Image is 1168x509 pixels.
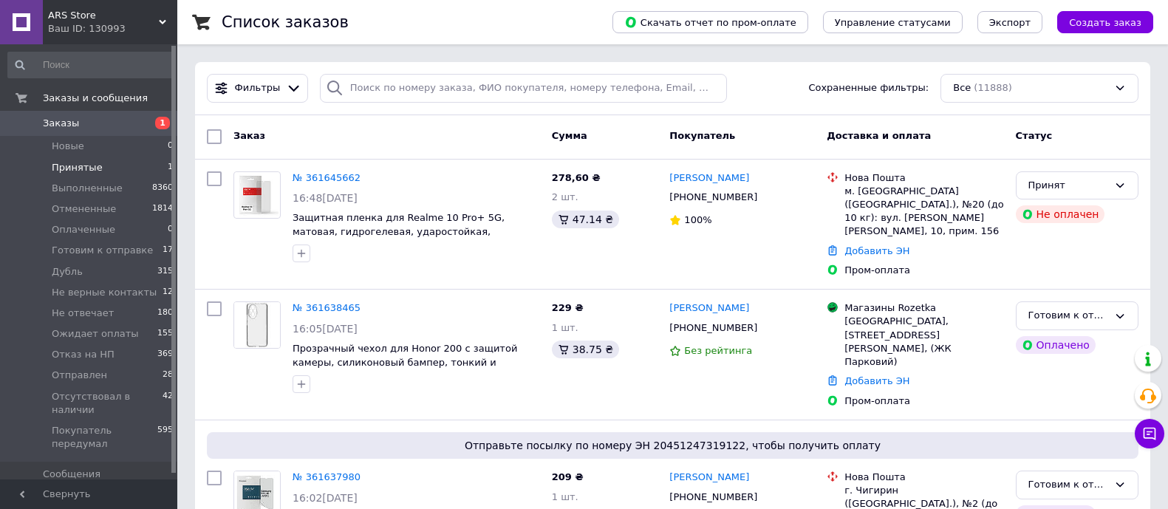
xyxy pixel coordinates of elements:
[7,52,174,78] input: Поиск
[669,130,735,141] span: Покупатель
[168,223,173,236] span: 0
[844,264,1003,277] div: Пром-оплата
[974,82,1012,93] span: (11888)
[612,11,808,33] button: Скачать отчет по пром-оплате
[844,245,909,256] a: Добавить ЭН
[624,16,796,29] span: Скачать отчет по пром-оплате
[669,471,749,485] a: [PERSON_NAME]
[293,302,361,313] a: № 361638465
[844,315,1003,369] div: [GEOGRAPHIC_DATA], [STREET_ADDRESS][PERSON_NAME], (ЖК Парковий)
[977,11,1042,33] button: Экспорт
[669,301,749,315] a: [PERSON_NAME]
[1069,17,1141,28] span: Создать заказ
[163,369,173,382] span: 28
[1028,477,1108,493] div: Готовим к отправке
[293,172,361,183] a: № 361645662
[293,192,358,204] span: 16:48[DATE]
[163,244,173,257] span: 17
[844,471,1003,484] div: Нова Пошта
[157,424,173,451] span: 595
[552,491,578,502] span: 1 шт.
[1028,178,1108,194] div: Принят
[157,327,173,341] span: 155
[1057,11,1153,33] button: Создать заказ
[552,130,587,141] span: Сумма
[552,191,578,202] span: 2 шт.
[168,161,173,174] span: 1
[320,74,728,103] input: Поиск по номеру заказа, ФИО покупателя, номеру телефона, Email, номеру накладной
[552,211,619,228] div: 47.14 ₴
[552,322,578,333] span: 1 шт.
[844,185,1003,239] div: м. [GEOGRAPHIC_DATA] ([GEOGRAPHIC_DATA].), №20 (до 10 кг): вул. [PERSON_NAME] [PERSON_NAME], 10, ...
[52,265,83,279] span: Дубль
[233,301,281,349] a: Фото товару
[234,302,280,348] img: Фото товару
[552,172,601,183] span: 278,60 ₴
[52,424,157,451] span: Покупатель передумал
[844,394,1003,408] div: Пром-оплата
[1016,130,1053,141] span: Статус
[233,171,281,219] a: Фото товару
[52,348,115,361] span: Отказ на НП
[155,117,170,129] span: 1
[52,369,107,382] span: Отправлен
[157,265,173,279] span: 315
[52,327,139,341] span: Ожидает оплаты
[152,202,173,216] span: 1814
[844,301,1003,315] div: Магазины Rozetka
[52,182,123,195] span: Выполненные
[844,171,1003,185] div: Нова Пошта
[52,307,114,320] span: Не отвечает
[552,302,584,313] span: 229 ₴
[684,214,711,225] span: 100%
[293,492,358,504] span: 16:02[DATE]
[823,11,963,33] button: Управление статусами
[293,323,358,335] span: 16:05[DATE]
[52,202,116,216] span: Отмененные
[157,348,173,361] span: 369
[168,140,173,153] span: 0
[52,223,115,236] span: Оплаченные
[43,92,148,105] span: Заказы и сообщения
[669,191,757,202] span: [PHONE_NUMBER]
[989,17,1031,28] span: Экспорт
[684,345,752,356] span: Без рейтинга
[552,471,584,482] span: 209 ₴
[48,9,159,22] span: ARS Store
[669,491,757,502] span: [PHONE_NUMBER]
[1135,419,1164,448] button: Чат с покупателем
[213,438,1133,453] span: Отправьте посылку по номеру ЭН 20451247319122, чтобы получить оплату
[48,22,177,35] div: Ваш ID: 130993
[953,81,971,95] span: Все
[1042,16,1153,27] a: Создать заказ
[1016,205,1105,223] div: Не оплачен
[835,17,951,28] span: Управление статусами
[52,161,103,174] span: Принятые
[236,172,279,218] img: Фото товару
[552,341,619,358] div: 38.75 ₴
[1028,308,1108,324] div: Готовим к отправке
[827,130,931,141] span: Доставка и оплата
[52,244,153,257] span: Готовим к отправке
[163,390,173,417] span: 42
[52,390,163,417] span: Отсутствовал в наличии
[52,140,84,153] span: Новые
[293,471,361,482] a: № 361637980
[43,468,100,481] span: Сообщения
[222,13,349,31] h1: Список заказов
[669,171,749,185] a: [PERSON_NAME]
[808,81,929,95] span: Сохраненные фильтры:
[669,322,757,333] span: [PHONE_NUMBER]
[43,117,79,130] span: Заказы
[235,81,281,95] span: Фильтры
[844,375,909,386] a: Добавить ЭН
[157,307,173,320] span: 180
[233,130,265,141] span: Заказ
[52,286,157,299] span: Не верные контакты
[293,343,517,381] a: Прозрачный чехол для Honor 200 с защитой камеры, силиконовый бампер, тонкий и бесцветный
[1016,336,1096,354] div: Оплачено
[152,182,173,195] span: 8360
[293,212,505,250] a: Защитная пленка для Realme 10 Pro+ 5G, матовая, гидрогелевая, ударостойкая, противоударная, броне...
